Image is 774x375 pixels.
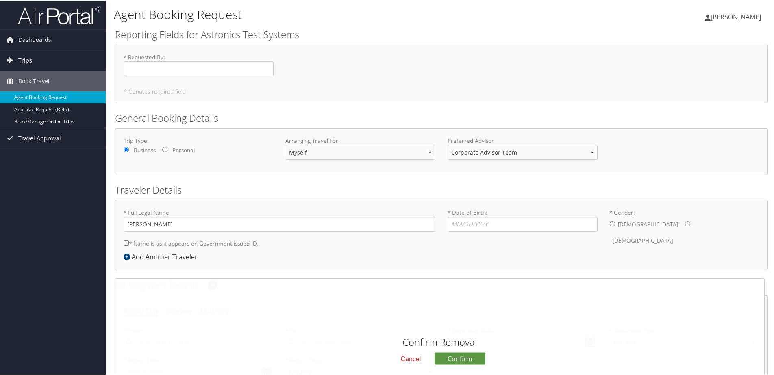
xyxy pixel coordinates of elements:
label: * Gender: [610,208,760,248]
h2: General Booking Details [115,110,768,124]
h2: Reporting Fields for Astronics Test Systems [115,27,768,41]
span: Book Travel [18,70,50,91]
label: Personal [172,145,195,153]
input: * Gender:[DEMOGRAPHIC_DATA][DEMOGRAPHIC_DATA] [685,220,690,226]
button: Cancel [394,351,428,365]
label: Preferred Advisor [448,136,598,144]
label: * Name is as it appears on Government issued ID. [124,235,259,250]
input: * Gender:[DEMOGRAPHIC_DATA][DEMOGRAPHIC_DATA] [610,220,615,226]
input: * Requested By: [124,60,274,75]
span: Dashboards [18,29,51,49]
label: [DEMOGRAPHIC_DATA] [618,216,678,231]
input: * Date of Birth: [448,216,598,231]
label: Business [134,145,156,153]
input: * Name is as it appears on Government issued ID. [124,239,129,245]
label: * Full Legal Name [124,208,435,231]
label: [DEMOGRAPHIC_DATA] [613,232,673,248]
h1: Agent Booking Request [114,5,551,22]
label: Arranging Travel For: [286,136,436,144]
img: airportal-logo.png [18,5,99,24]
h5: * Denotes required field [124,88,759,94]
input: * Full Legal Name [124,216,435,231]
span: Travel Approval [18,127,61,148]
div: Add Another Traveler [124,251,202,261]
h2: Confirm Removal [278,334,602,348]
label: * Requested By : [124,52,274,75]
span: Trips [18,50,32,70]
h2: Traveler Details [115,182,768,196]
a: [PERSON_NAME] [705,4,769,28]
label: Trip Type: [124,136,274,144]
label: * Date of Birth: [448,208,598,231]
button: Confirm [435,351,485,364]
span: [PERSON_NAME] [711,12,761,21]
